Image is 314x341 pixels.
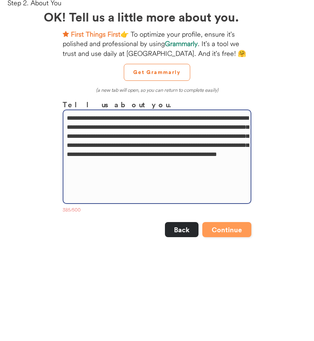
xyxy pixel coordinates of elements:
div: 👉 To optimize your profile, ensure it's polished and professional by using . It's a tool we trust... [63,29,251,58]
strong: First Things First [71,30,120,39]
h3: Tell us about you. [63,99,251,110]
button: Back [165,222,199,237]
h2: OK! Tell us a little more about you. [44,8,270,26]
strong: Grammarly [165,39,198,48]
div: 385/500 [63,207,251,214]
button: Get Grammarly [124,64,190,81]
em: (a new tab will open, so you can return to complete easily) [96,87,219,93]
button: Continue [202,222,251,237]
